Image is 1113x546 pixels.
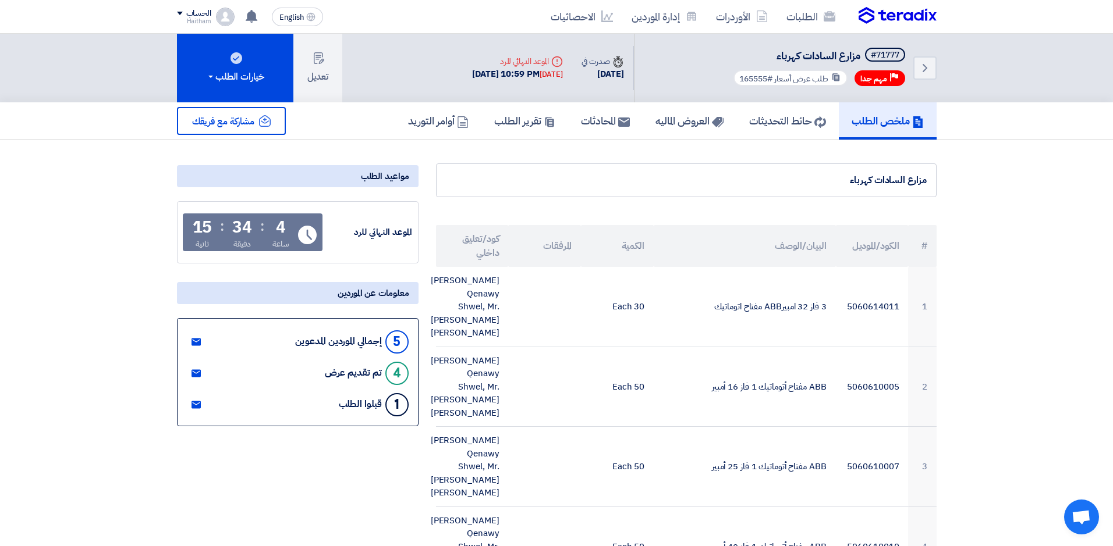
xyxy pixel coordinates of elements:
[736,102,839,140] a: حائط التحديثات
[871,51,899,59] div: #71777
[494,114,555,127] h5: تقرير الطلب
[777,48,860,63] span: مزارع السادات كهرباء
[908,347,936,427] td: 2
[582,67,623,81] div: [DATE]
[385,362,409,385] div: 4
[654,267,835,347] td: 3 فاز 32 امبيرABB مفتاح اتوماتيك
[325,226,412,239] div: الموعد النهائي للرد
[339,399,382,410] div: قبلوا الطلب
[581,114,630,127] h5: المحادثات
[859,7,937,24] img: Teradix logo
[622,3,707,30] a: إدارة الموردين
[385,393,409,416] div: 1
[446,173,927,187] div: مزارع السادات كهرباء
[1064,499,1099,534] div: Open chat
[233,238,251,250] div: دقيقة
[643,102,736,140] a: العروض الماليه
[707,3,777,30] a: الأوردرات
[177,18,211,24] div: Haitham
[192,115,255,129] span: مشاركة مع فريقك
[193,219,212,235] div: 15
[836,267,909,347] td: 5060614011
[777,3,845,30] a: الطلبات
[568,102,643,140] a: المحادثات
[654,225,835,267] th: البيان/الوصف
[395,102,481,140] a: أوامر التوريد
[295,336,382,347] div: إجمالي الموردين المدعوين
[749,114,826,127] h5: حائط التحديثات
[908,225,936,267] th: #
[186,9,211,19] div: الحساب
[206,70,264,84] div: خيارات الطلب
[436,347,509,427] td: [PERSON_NAME] Qenawy Shwel, Mr. [PERSON_NAME] [PERSON_NAME]
[654,347,835,427] td: ABB مفتاح أتوماتيك 1 فاز 16 أمبير
[436,225,509,267] th: كود/تعليق داخلي
[216,8,235,26] img: profile_test.png
[272,8,323,26] button: English
[276,219,286,235] div: 4
[196,238,209,250] div: ثانية
[436,267,509,347] td: [PERSON_NAME] Qenawy Shwel, Mr. [PERSON_NAME] [PERSON_NAME]
[177,34,293,102] button: خيارات الطلب
[177,282,419,304] div: معلومات عن الموردين
[836,347,909,427] td: 5060610005
[177,165,419,187] div: مواعيد الطلب
[508,225,581,267] th: المرفقات
[860,73,887,84] span: مهم جدا
[581,225,654,267] th: الكمية
[279,13,304,22] span: English
[739,73,772,85] span: #165555
[293,34,342,102] button: تعديل
[385,330,409,354] div: 5
[655,114,724,127] h5: العروض الماليه
[220,216,224,237] div: :
[436,427,509,507] td: [PERSON_NAME] Qenawy Shwel, Mr. [PERSON_NAME] [PERSON_NAME]
[731,48,908,64] h5: مزارع السادات كهرباء
[582,55,623,67] div: صدرت في
[908,427,936,507] td: 3
[408,114,469,127] h5: أوامر التوريد
[232,219,252,235] div: 34
[481,102,568,140] a: تقرير الطلب
[472,67,563,81] div: [DATE] 10:59 PM
[836,427,909,507] td: 5060610007
[581,427,654,507] td: 50 Each
[774,73,828,85] span: طلب عرض أسعار
[852,114,924,127] h5: ملخص الطلب
[540,69,563,80] div: [DATE]
[472,55,563,67] div: الموعد النهائي للرد
[839,102,937,140] a: ملخص الطلب
[908,267,936,347] td: 1
[325,367,382,379] div: تم تقديم عرض
[581,267,654,347] td: 30 Each
[260,216,264,237] div: :
[272,238,289,250] div: ساعة
[836,225,909,267] th: الكود/الموديل
[581,347,654,427] td: 50 Each
[654,427,835,507] td: ABB مفتاح أتوماتيك 1 فاز 25 أمبير
[541,3,622,30] a: الاحصائيات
